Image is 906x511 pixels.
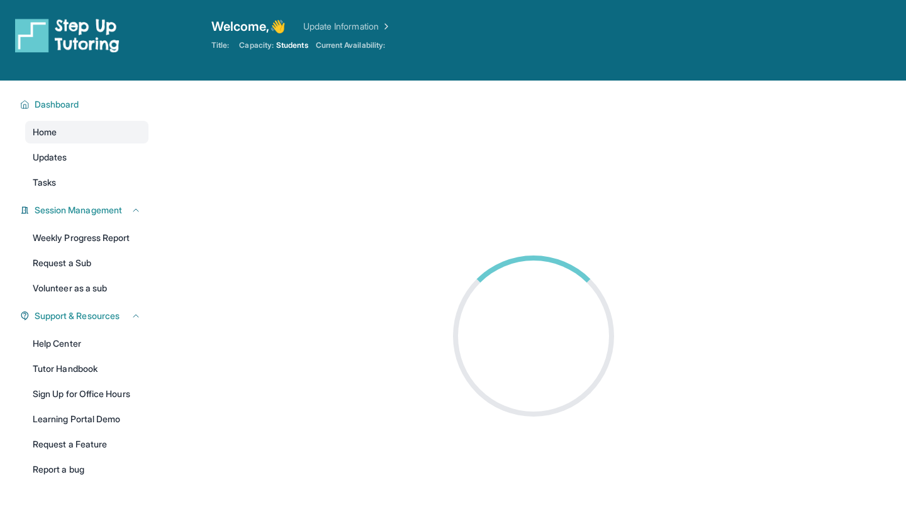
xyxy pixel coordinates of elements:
a: Volunteer as a sub [25,277,148,300]
span: Students [276,40,308,50]
a: Help Center [25,332,148,355]
a: Tutor Handbook [25,357,148,380]
a: Update Information [303,20,391,33]
span: Home [33,126,57,138]
span: Tasks [33,176,56,189]
img: logo [15,18,120,53]
a: Home [25,121,148,143]
a: Report a bug [25,458,148,481]
a: Updates [25,146,148,169]
a: Request a Sub [25,252,148,274]
button: Support & Resources [30,310,141,322]
button: Dashboard [30,98,141,111]
span: Capacity: [239,40,274,50]
span: Updates [33,151,67,164]
a: Request a Feature [25,433,148,456]
a: Weekly Progress Report [25,227,148,249]
img: Chevron Right [379,20,391,33]
span: Dashboard [35,98,79,111]
button: Session Management [30,204,141,216]
a: Tasks [25,171,148,194]
a: Learning Portal Demo [25,408,148,430]
span: Welcome, 👋 [211,18,286,35]
a: Sign Up for Office Hours [25,383,148,405]
span: Title: [211,40,229,50]
span: Session Management [35,204,122,216]
span: Support & Resources [35,310,120,322]
span: Current Availability: [316,40,385,50]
